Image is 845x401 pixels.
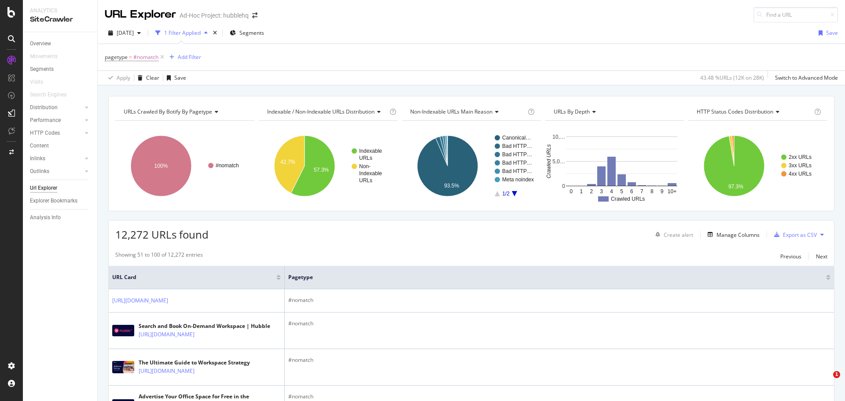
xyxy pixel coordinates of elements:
[152,26,211,40] button: 1 Filter Applied
[611,196,645,202] text: Crawled URLs
[359,155,372,161] text: URLs
[552,105,676,119] h4: URLs by Depth
[630,188,633,195] text: 6
[139,359,250,367] div: The Ultimate Guide to Workspace Strategy
[502,151,532,158] text: Bad HTTP…
[105,7,176,22] div: URL Explorer
[30,39,51,48] div: Overview
[359,177,372,184] text: URLs
[600,188,603,195] text: 3
[154,163,168,169] text: 100%
[688,128,827,204] svg: A chart.
[30,154,82,163] a: Inlinks
[610,188,613,195] text: 4
[502,160,532,166] text: Bad HTTP…
[226,26,268,40] button: Segments
[826,29,838,37] div: Save
[502,191,510,197] text: 1/2
[174,74,186,81] div: Save
[640,188,643,195] text: 7
[402,128,541,204] svg: A chart.
[30,116,82,125] a: Performance
[146,74,159,81] div: Clear
[163,71,186,85] button: Save
[30,154,45,163] div: Inlinks
[105,26,144,40] button: [DATE]
[704,229,760,240] button: Manage Columns
[728,184,743,190] text: 97.3%
[134,71,159,85] button: Clear
[112,296,168,305] a: [URL][DOMAIN_NAME]
[139,322,270,330] div: Search and Book On-Demand Workspace | Hubble
[359,163,371,169] text: Non-
[30,65,91,74] a: Segments
[122,105,246,119] h4: URLs Crawled By Botify By pagetype
[115,128,254,204] svg: A chart.
[502,168,532,174] text: Bad HTTP…
[30,15,90,25] div: SiteCrawler
[789,162,812,169] text: 3xx URLs
[664,231,693,239] div: Create alert
[697,108,773,115] span: HTTP Status Codes Distribution
[112,273,274,281] span: URL Card
[780,251,801,261] button: Previous
[267,108,375,115] span: Indexable / Non-Indexable URLs distribution
[668,188,676,195] text: 10+
[552,158,565,165] text: 5,0…
[30,184,91,193] a: Url Explorer
[30,129,82,138] a: HTTP Codes
[410,108,492,115] span: Non-Indexable URLs Main Reason
[789,154,812,160] text: 2xx URLs
[695,105,812,119] h4: HTTP Status Codes Distribution
[716,231,760,239] div: Manage Columns
[314,167,329,173] text: 57.3%
[833,371,840,378] span: 1
[112,325,134,336] img: main image
[30,77,52,87] a: Visits
[30,52,58,61] div: Movements
[112,361,134,373] img: main image
[178,53,201,61] div: Add Filter
[288,320,830,327] div: #nomatch
[789,171,812,177] text: 4xx URLs
[816,253,827,260] div: Next
[117,29,134,37] span: 2025 Sep. 26th
[569,188,573,195] text: 0
[30,103,58,112] div: Distribution
[117,74,130,81] div: Apply
[166,52,201,63] button: Add Filter
[30,39,91,48] a: Overview
[700,74,764,81] div: 43.48 % URLs ( 12K on 28K )
[211,29,219,37] div: times
[30,141,91,151] a: Content
[105,53,128,61] span: pagetype
[359,170,382,177] text: Indexable
[30,141,49,151] div: Content
[30,90,66,99] div: Search Engines
[502,177,534,183] text: Meta noindex
[753,7,838,22] input: Find a URL
[562,183,565,189] text: 0
[815,371,836,392] iframe: Intercom live chat
[545,128,684,204] div: A chart.
[288,393,830,401] div: #nomatch
[30,52,66,61] a: Movements
[552,134,565,140] text: 10,…
[408,105,526,119] h4: Non-Indexable URLs Main Reason
[580,188,583,195] text: 1
[30,116,61,125] div: Performance
[783,231,817,239] div: Export as CSV
[216,162,239,169] text: #nomatch
[775,74,838,81] div: Switch to Advanced Mode
[815,26,838,40] button: Save
[546,144,552,178] text: Crawled URLs
[30,196,77,206] div: Explorer Bookmarks
[115,251,203,261] div: Showing 51 to 100 of 12,272 entries
[444,183,459,189] text: 93.5%
[105,71,130,85] button: Apply
[164,29,201,37] div: 1 Filter Applied
[180,11,249,20] div: Ad-Hoc Project: hubblehq
[133,51,158,63] span: #nomatch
